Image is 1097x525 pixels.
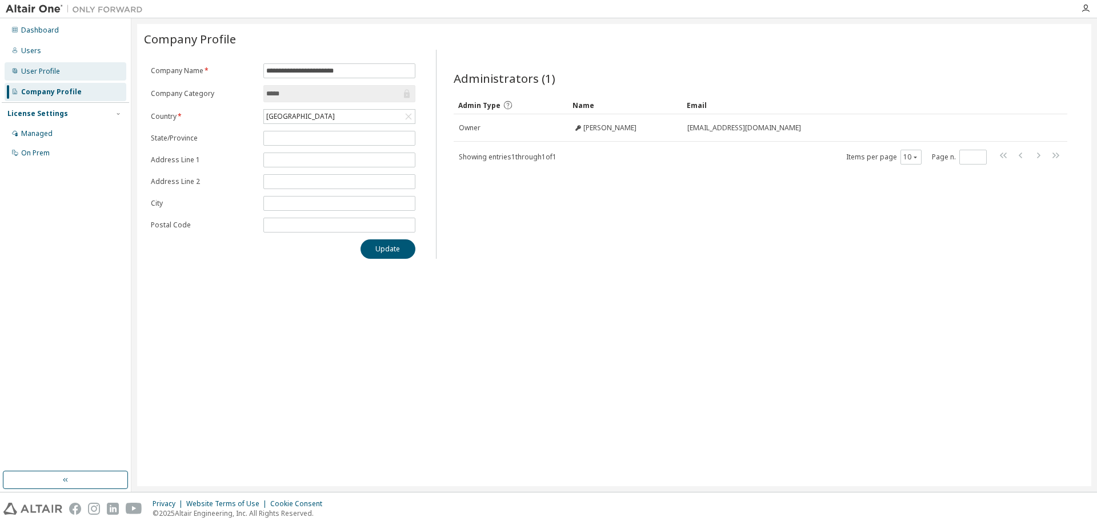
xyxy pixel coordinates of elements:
img: instagram.svg [88,503,100,515]
label: State/Province [151,134,257,143]
div: Cookie Consent [270,499,329,508]
span: [EMAIL_ADDRESS][DOMAIN_NAME] [687,123,801,133]
div: User Profile [21,67,60,76]
label: Address Line 1 [151,155,257,165]
img: altair_logo.svg [3,503,62,515]
button: Update [361,239,415,259]
div: Users [21,46,41,55]
label: Country [151,112,257,121]
span: Page n. [932,150,987,165]
label: Address Line 2 [151,177,257,186]
div: Company Profile [21,87,82,97]
img: linkedin.svg [107,503,119,515]
img: facebook.svg [69,503,81,515]
label: Company Category [151,89,257,98]
div: Website Terms of Use [186,499,270,508]
span: Company Profile [144,31,236,47]
div: Email [687,96,1035,114]
div: [GEOGRAPHIC_DATA] [265,110,337,123]
span: Showing entries 1 through 1 of 1 [459,152,556,162]
div: [GEOGRAPHIC_DATA] [264,110,415,123]
div: Dashboard [21,26,59,35]
span: [PERSON_NAME] [583,123,636,133]
span: Admin Type [458,101,501,110]
label: Company Name [151,66,257,75]
label: Postal Code [151,221,257,230]
button: 10 [903,153,919,162]
div: Privacy [153,499,186,508]
span: Administrators (1) [454,70,555,86]
label: City [151,199,257,208]
img: Altair One [6,3,149,15]
div: On Prem [21,149,50,158]
div: Name [572,96,678,114]
div: Managed [21,129,53,138]
span: Owner [459,123,481,133]
p: © 2025 Altair Engineering, Inc. All Rights Reserved. [153,508,329,518]
span: Items per page [846,150,922,165]
img: youtube.svg [126,503,142,515]
div: License Settings [7,109,68,118]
